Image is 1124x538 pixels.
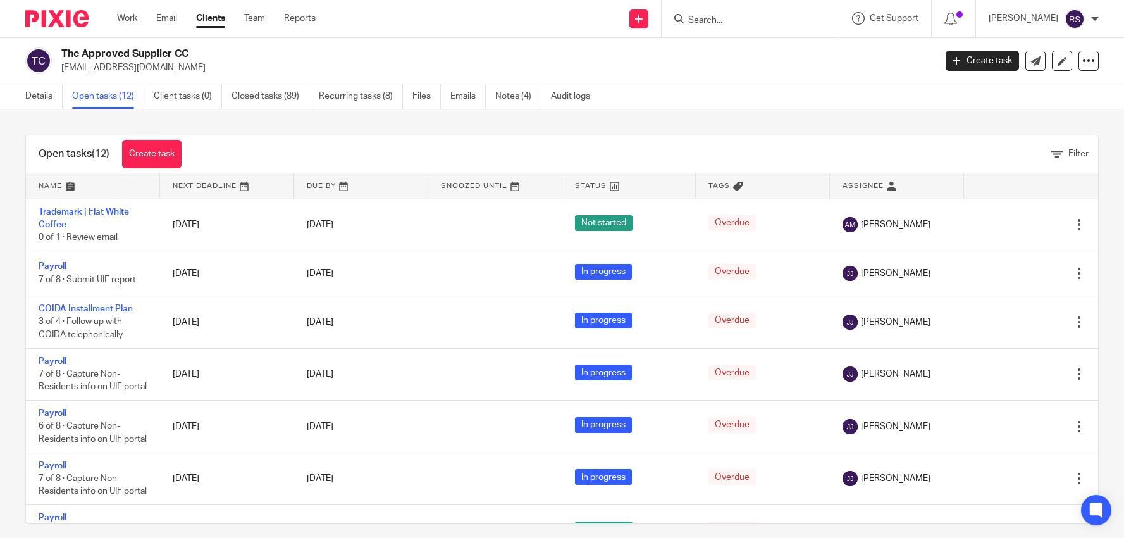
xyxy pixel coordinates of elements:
td: [DATE] [160,453,294,504]
a: Payroll [39,409,66,418]
span: 3 of 4 · Follow up with COIDA telephonically [39,318,123,340]
a: Audit logs [551,84,600,109]
span: Overdue [708,365,756,380]
span: 6 of 8 · Capture Non-Residents info on UIF portal [39,422,147,444]
a: COIDA Installment Plan [39,304,133,313]
a: Client tasks (0) [154,84,222,109]
span: 7 of 8 · Capture Non-Residents info on UIF portal [39,474,147,496]
a: Closed tasks (89) [232,84,309,109]
a: Create task [122,140,182,168]
a: Notes (4) [495,84,541,109]
span: Snoozed Until [441,182,507,189]
span: In progress [575,417,632,433]
span: Get Support [870,14,918,23]
span: [DATE] [307,474,333,483]
span: Overdue [708,417,756,433]
img: svg%3E [843,315,858,330]
a: Details [25,84,63,109]
td: [DATE] [160,401,294,453]
span: [DATE] [307,269,333,278]
span: [PERSON_NAME] [861,218,930,231]
a: Work [117,12,137,25]
a: Create task [946,51,1019,71]
span: [DATE] [307,220,333,229]
a: Payroll [39,461,66,470]
img: svg%3E [843,471,858,486]
a: Payroll [39,513,66,522]
a: Trademark | Flat White Coffee [39,208,129,229]
span: [PERSON_NAME] [861,368,930,380]
span: [DATE] [307,422,333,431]
span: In progress [575,365,632,380]
a: Open tasks (12) [72,84,144,109]
a: Email [156,12,177,25]
p: [EMAIL_ADDRESS][DOMAIN_NAME] [61,61,927,74]
td: [DATE] [160,199,294,251]
img: svg%3E [843,419,858,434]
a: Team [244,12,265,25]
span: Overdue [708,313,756,328]
a: Recurring tasks (8) [319,84,403,109]
span: In progress [575,469,632,485]
span: [PERSON_NAME] [861,267,930,280]
span: [PERSON_NAME] [861,316,930,328]
a: Reports [284,12,316,25]
h1: Open tasks [39,147,109,161]
img: svg%3E [25,47,52,74]
span: 7 of 8 · Capture Non-Residents info on UIF portal [39,370,147,392]
span: 7 of 8 · Submit UIF report [39,275,136,284]
span: Not started [575,522,633,537]
a: Emails [450,84,486,109]
span: (12) [92,149,109,159]
p: [PERSON_NAME] [989,12,1058,25]
a: Payroll [39,357,66,366]
input: Search [687,15,801,27]
span: Status [575,182,607,189]
span: Overdue [708,522,756,537]
span: Filter [1068,149,1089,158]
img: Pixie [25,10,89,27]
span: Not started [575,215,633,231]
span: In progress [575,264,632,280]
span: 0 of 1 · Review email [39,233,118,242]
img: svg%3E [843,217,858,232]
a: Files [412,84,441,109]
span: In progress [575,313,632,328]
td: [DATE] [160,296,294,348]
img: svg%3E [843,266,858,281]
img: svg%3E [1065,9,1085,29]
span: [PERSON_NAME] [861,420,930,433]
span: [DATE] [307,318,333,327]
span: Overdue [708,215,756,231]
h2: The Approved Supplier CC [61,47,753,61]
a: Clients [196,12,225,25]
span: [PERSON_NAME] [861,472,930,485]
span: [DATE] [307,370,333,378]
a: Payroll [39,262,66,271]
span: Overdue [708,264,756,280]
td: [DATE] [160,251,294,296]
td: [DATE] [160,348,294,400]
img: svg%3E [843,366,858,382]
span: Overdue [708,469,756,485]
span: Tags [708,182,730,189]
